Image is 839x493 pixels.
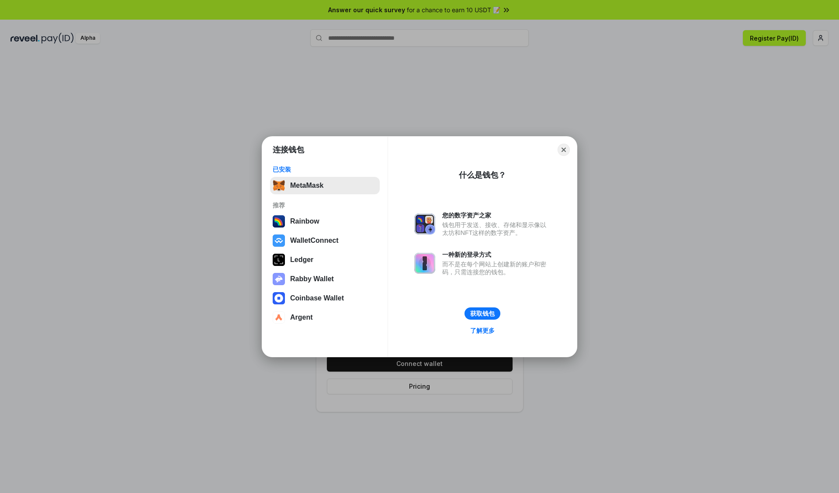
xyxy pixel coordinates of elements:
[290,275,334,283] div: Rabby Wallet
[273,201,377,209] div: 推荐
[470,327,495,334] div: 了解更多
[290,314,313,321] div: Argent
[270,251,380,269] button: Ledger
[273,254,285,266] img: svg+xml,%3Csvg%20xmlns%3D%22http%3A%2F%2Fwww.w3.org%2F2000%2Fsvg%22%20width%3D%2228%22%20height%3...
[273,311,285,324] img: svg+xml,%3Csvg%20width%3D%2228%22%20height%3D%2228%22%20viewBox%3D%220%200%2028%2028%22%20fill%3D...
[290,237,339,245] div: WalletConnect
[442,251,551,259] div: 一种新的登录方式
[273,145,304,155] h1: 连接钱包
[290,182,323,190] div: MetaMask
[414,253,435,274] img: svg+xml,%3Csvg%20xmlns%3D%22http%3A%2F%2Fwww.w3.org%2F2000%2Fsvg%22%20fill%3D%22none%22%20viewBox...
[414,214,435,234] img: svg+xml,%3Csvg%20xmlns%3D%22http%3A%2F%2Fwww.w3.org%2F2000%2Fsvg%22%20fill%3D%22none%22%20viewBox...
[558,144,570,156] button: Close
[270,213,380,230] button: Rainbow
[273,273,285,285] img: svg+xml,%3Csvg%20xmlns%3D%22http%3A%2F%2Fwww.w3.org%2F2000%2Fsvg%22%20fill%3D%22none%22%20viewBox...
[442,221,551,237] div: 钱包用于发送、接收、存储和显示像以太坊和NFT这样的数字资产。
[470,310,495,317] div: 获取钱包
[270,270,380,288] button: Rabby Wallet
[459,170,506,180] div: 什么是钱包？
[290,294,344,302] div: Coinbase Wallet
[273,215,285,228] img: svg+xml,%3Csvg%20width%3D%22120%22%20height%3D%22120%22%20viewBox%3D%220%200%20120%20120%22%20fil...
[270,232,380,249] button: WalletConnect
[270,290,380,307] button: Coinbase Wallet
[290,256,313,264] div: Ledger
[465,307,500,320] button: 获取钱包
[273,165,377,173] div: 已安装
[270,309,380,326] button: Argent
[270,177,380,194] button: MetaMask
[290,217,319,225] div: Rainbow
[442,260,551,276] div: 而不是在每个网站上创建新的账户和密码，只需连接您的钱包。
[273,292,285,304] img: svg+xml,%3Csvg%20width%3D%2228%22%20height%3D%2228%22%20viewBox%3D%220%200%2028%2028%22%20fill%3D...
[465,325,500,336] a: 了解更多
[442,211,551,219] div: 您的数字资产之家
[273,179,285,192] img: svg+xml,%3Csvg%20fill%3D%22none%22%20height%3D%2233%22%20viewBox%3D%220%200%2035%2033%22%20width%...
[273,234,285,247] img: svg+xml,%3Csvg%20width%3D%2228%22%20height%3D%2228%22%20viewBox%3D%220%200%2028%2028%22%20fill%3D...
